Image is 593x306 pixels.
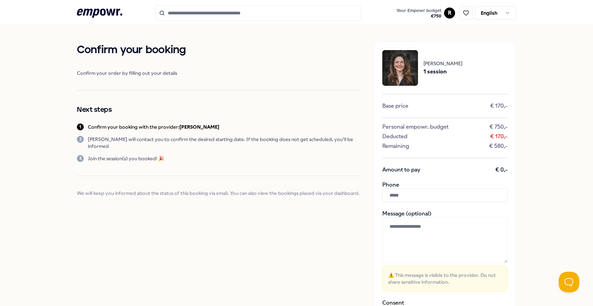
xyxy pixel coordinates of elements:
[423,67,462,76] span: 1 session
[489,123,508,130] span: € 750,-
[179,124,219,130] b: [PERSON_NAME]
[382,50,418,86] img: package image
[396,8,441,13] span: Your Empowr budget
[490,103,508,109] span: € 170,-
[382,123,449,130] span: Personal empowr. budget
[77,70,360,76] span: Confirm your order by filling out your details
[382,210,508,291] div: Message (optional)
[77,136,84,143] div: 2
[559,272,579,292] iframe: Help Scout Beacon - Open
[394,6,444,20] a: Your Empowr budget€750
[489,143,508,150] span: € 580,-
[423,60,462,67] span: [PERSON_NAME]
[88,155,164,162] p: Join the session(s) you booked! 🎉
[382,133,407,140] span: Deducted
[382,103,408,109] span: Base price
[77,42,360,59] h1: Confirm your booking
[77,155,84,162] div: 3
[77,104,360,115] h2: Next steps
[395,7,443,20] button: Your Empowr budget€750
[490,133,508,140] span: € 170,-
[382,166,420,173] span: Amount to pay
[88,123,219,130] p: Confirm your booking with the provider:
[382,181,508,202] div: Phone
[396,13,441,19] span: € 750
[382,143,409,150] span: Remaining
[155,5,361,21] input: Search for products, categories or subcategories
[388,272,502,285] span: ⚠️ This message is visible to the provider. Do not share sensitive information.
[77,123,84,130] div: 1
[88,136,360,150] p: [PERSON_NAME] will contact you to confirm the desired starting date. If the booking does not get ...
[77,190,360,197] span: We will keep you informed about the status of this booking via email. You can also view the booki...
[444,8,455,19] button: R
[495,166,508,173] span: € 0,-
